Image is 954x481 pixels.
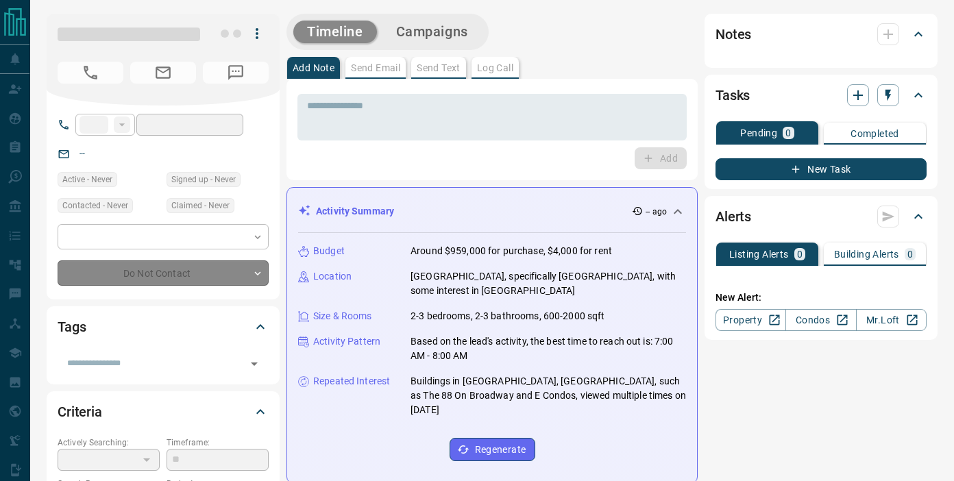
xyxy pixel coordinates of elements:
[715,18,927,51] div: Notes
[58,395,269,428] div: Criteria
[313,334,380,349] p: Activity Pattern
[851,129,899,138] p: Completed
[715,158,927,180] button: New Task
[316,204,394,219] p: Activity Summary
[62,173,112,186] span: Active - Never
[411,309,605,323] p: 2-3 bedrooms, 2-3 bathrooms, 600-2000 sqft
[785,309,856,331] a: Condos
[715,23,751,45] h2: Notes
[313,244,345,258] p: Budget
[298,199,686,224] div: Activity Summary-- ago
[715,206,751,227] h2: Alerts
[203,62,269,84] span: No Number
[171,173,236,186] span: Signed up - Never
[785,128,791,138] p: 0
[171,199,230,212] span: Claimed - Never
[58,62,123,84] span: No Number
[58,316,86,338] h2: Tags
[411,334,686,363] p: Based on the lead's activity, the best time to reach out is: 7:00 AM - 8:00 AM
[715,200,927,233] div: Alerts
[411,244,612,258] p: Around $959,000 for purchase, $4,000 for rent
[856,309,927,331] a: Mr.Loft
[79,148,85,159] a: --
[411,269,686,298] p: [GEOGRAPHIC_DATA], specifically [GEOGRAPHIC_DATA], with some interest in [GEOGRAPHIC_DATA]
[715,309,786,331] a: Property
[646,206,667,218] p: -- ago
[450,438,535,461] button: Regenerate
[797,249,803,259] p: 0
[58,310,269,343] div: Tags
[313,309,372,323] p: Size & Rooms
[293,21,377,43] button: Timeline
[834,249,899,259] p: Building Alerts
[58,436,160,449] p: Actively Searching:
[167,436,269,449] p: Timeframe:
[62,199,128,212] span: Contacted - Never
[313,374,390,388] p: Repeated Interest
[130,62,196,84] span: No Email
[715,79,927,112] div: Tasks
[382,21,482,43] button: Campaigns
[245,354,264,373] button: Open
[715,291,927,305] p: New Alert:
[293,63,334,73] p: Add Note
[313,269,352,284] p: Location
[58,260,269,286] div: Do Not Contact
[729,249,789,259] p: Listing Alerts
[740,128,777,138] p: Pending
[411,374,686,417] p: Buildings in [GEOGRAPHIC_DATA], [GEOGRAPHIC_DATA], such as The 88 On Broadway and E Condos, viewe...
[715,84,750,106] h2: Tasks
[58,401,102,423] h2: Criteria
[907,249,913,259] p: 0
